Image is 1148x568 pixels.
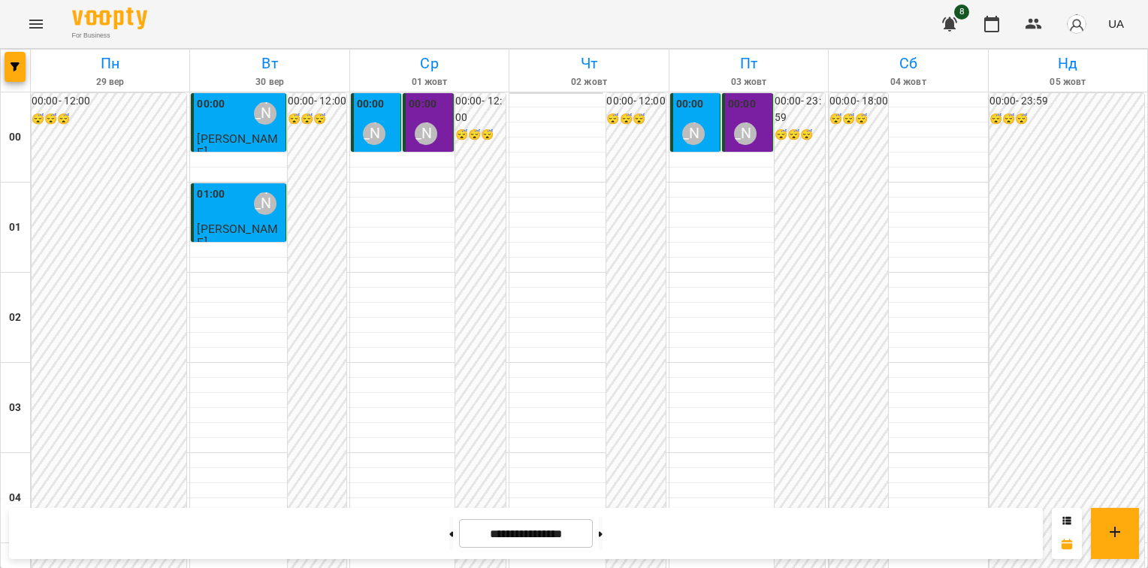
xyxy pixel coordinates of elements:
h6: 😴😴😴 [32,111,186,128]
h6: 04 [9,490,21,506]
h6: 03 [9,400,21,416]
img: Voopty Logo [72,8,147,29]
h6: Нд [991,52,1145,75]
h6: 03 жовт [672,75,826,89]
span: For Business [72,31,147,41]
h6: Сб [831,52,985,75]
h6: 00:00 - 12:00 [288,93,346,110]
h6: Пт [672,52,826,75]
div: Красюк Анжела [415,122,437,145]
span: [PERSON_NAME] [728,152,769,192]
h6: 00 [9,129,21,146]
h6: 😴😴😴 [455,127,506,144]
span: [PERSON_NAME] [676,152,717,192]
h6: 😴😴😴 [829,111,888,128]
h6: 00:00 - 12:00 [455,93,506,125]
h6: Вт [192,52,346,75]
label: 00:00 [357,96,385,113]
span: [PERSON_NAME] [409,152,449,192]
span: [PERSON_NAME] [197,131,278,159]
div: Красюк Анжела [254,102,276,125]
h6: 04 жовт [831,75,985,89]
img: avatar_s.png [1066,14,1087,35]
span: [PERSON_NAME] [197,222,278,249]
label: 01:00 [197,186,225,203]
span: [PERSON_NAME] [357,152,397,192]
div: Красюк Анжела [682,122,705,145]
h6: 😴😴😴 [989,111,1144,128]
button: UA [1102,10,1130,38]
h6: 02 [9,310,21,326]
h6: Пн [33,52,187,75]
h6: 02 жовт [512,75,666,89]
h6: 😴😴😴 [288,111,346,128]
h6: 01 жовт [352,75,506,89]
h6: 01 [9,219,21,236]
div: Красюк Анжела [363,122,385,145]
label: 00:00 [409,96,437,113]
h6: 😴😴😴 [606,111,665,128]
div: Красюк Анжела [734,122,757,145]
h6: 😴😴😴 [775,127,825,144]
div: Красюк Анжела [254,192,276,215]
h6: 30 вер [192,75,346,89]
button: Menu [18,6,54,42]
h6: Чт [512,52,666,75]
h6: 00:00 - 12:00 [32,93,186,110]
label: 00:00 [676,96,704,113]
h6: 00:00 - 18:00 [829,93,888,110]
label: 00:00 [197,96,225,113]
span: 8 [954,5,969,20]
h6: 29 вер [33,75,187,89]
h6: 05 жовт [991,75,1145,89]
span: UA [1108,16,1124,32]
h6: 00:00 - 23:59 [775,93,825,125]
h6: 00:00 - 12:00 [606,93,665,110]
h6: 00:00 - 23:59 [989,93,1144,110]
h6: Ср [352,52,506,75]
label: 00:00 [728,96,756,113]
